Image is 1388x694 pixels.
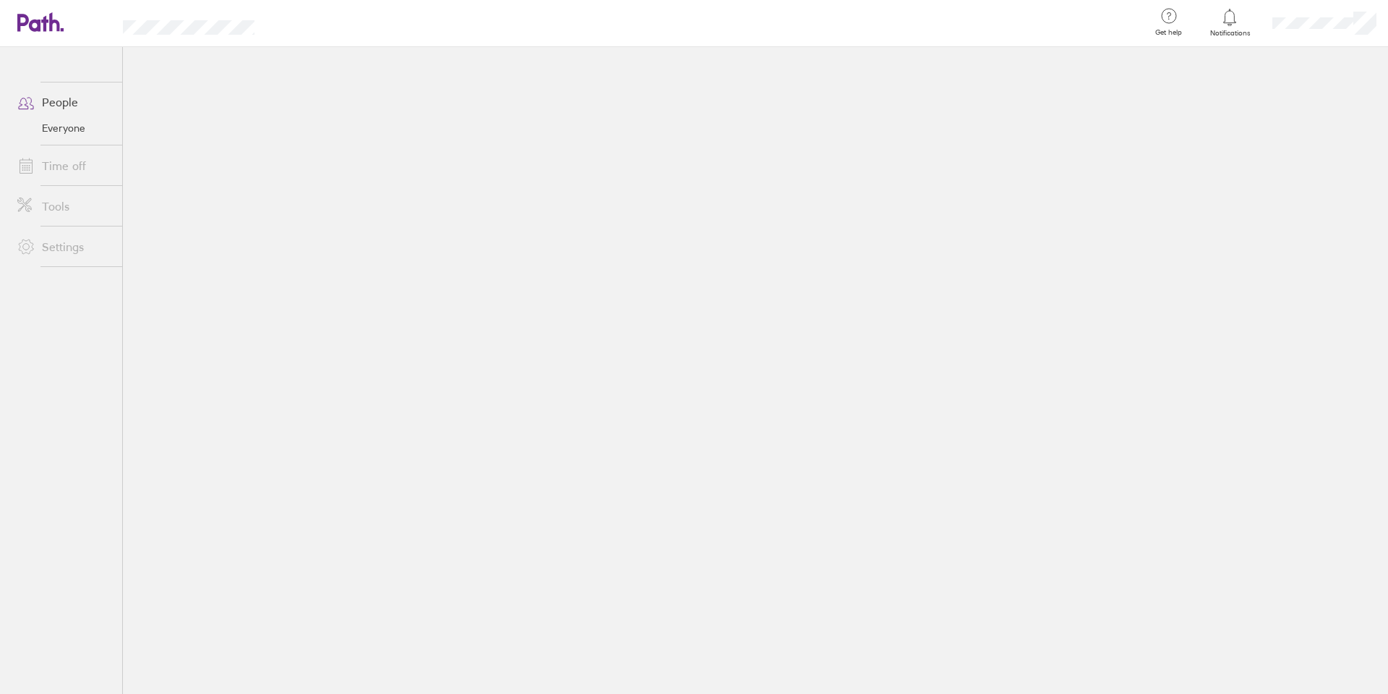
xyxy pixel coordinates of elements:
span: Notifications [1207,29,1254,38]
span: Get help [1145,28,1192,37]
a: Settings [6,232,122,261]
a: People [6,88,122,117]
a: Time off [6,151,122,180]
a: Everyone [6,117,122,140]
a: Tools [6,192,122,221]
a: Notifications [1207,7,1254,38]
